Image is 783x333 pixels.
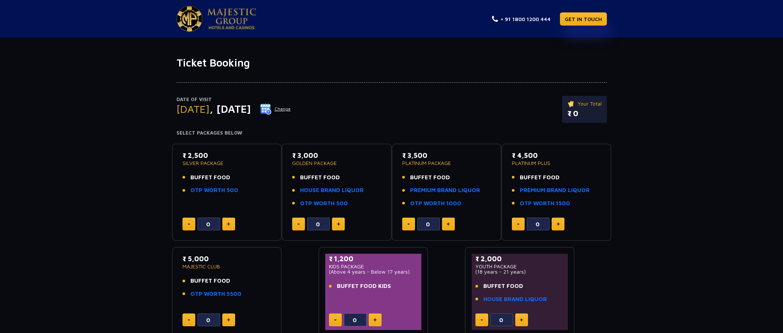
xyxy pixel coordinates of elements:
[300,186,364,195] a: HOUSE BRAND LIQUOR
[492,15,551,23] a: + 91 1800 1200 444
[183,160,272,166] p: SILVER PACKAGE
[190,173,230,182] span: BUFFET FOOD
[567,108,602,119] p: ₹ 0
[520,186,590,195] a: PREMIUM BRAND LIQUOR
[557,222,560,226] img: plus
[337,282,391,291] span: BUFFET FOOD KIDS
[512,160,601,166] p: PLATINUM PLUS
[188,224,190,225] img: minus
[520,318,523,322] img: plus
[297,224,300,225] img: minus
[188,319,190,321] img: minus
[177,103,210,115] span: [DATE]
[512,150,601,160] p: ₹ 4,500
[329,269,418,274] p: (Above 4 years - Below 17 years)
[292,150,381,160] p: ₹ 3,000
[517,224,519,225] img: minus
[260,103,291,115] button: Change
[227,222,230,226] img: plus
[190,290,241,298] a: OTP WORTH 5500
[177,56,607,69] h1: Ticket Booking
[190,277,230,285] span: BUFFET FOOD
[410,173,450,182] span: BUFFET FOOD
[520,199,570,208] a: OTP WORTH 1500
[183,254,272,264] p: ₹ 5,000
[410,186,480,195] a: PREMIUM BRAND LIQUOR
[475,264,564,269] p: YOUTH PACKAGE
[183,264,272,269] p: MAJESTIC CLUB
[329,254,418,264] p: ₹ 1,200
[300,199,348,208] a: OTP WORTH 500
[177,96,291,103] p: Date of Visit
[560,12,607,26] a: GET IN TOUCH
[334,319,336,321] img: minus
[475,269,564,274] p: (18 years - 21 years)
[402,150,491,160] p: ₹ 3,500
[190,186,238,195] a: OTP WORTH 500
[475,254,564,264] p: ₹ 2,000
[210,103,251,115] span: , [DATE]
[483,282,523,291] span: BUFFET FOOD
[329,264,418,269] p: KIDS PACKAGE
[447,222,450,226] img: plus
[177,6,202,32] img: Majestic Pride
[227,318,230,322] img: plus
[300,173,340,182] span: BUFFET FOOD
[481,319,483,321] img: minus
[337,222,340,226] img: plus
[207,8,256,29] img: Majestic Pride
[183,150,272,160] p: ₹ 2,500
[292,160,381,166] p: GOLDEN PACKAGE
[177,130,607,136] h4: Select Packages Below
[410,199,461,208] a: OTP WORTH 1000
[567,100,602,108] p: Your Total
[373,318,377,322] img: plus
[402,160,491,166] p: PLATINUM PACKAGE
[483,295,547,304] a: HOUSE BRAND LIQUOR
[407,224,410,225] img: minus
[520,173,560,182] span: BUFFET FOOD
[567,100,575,108] img: ticket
